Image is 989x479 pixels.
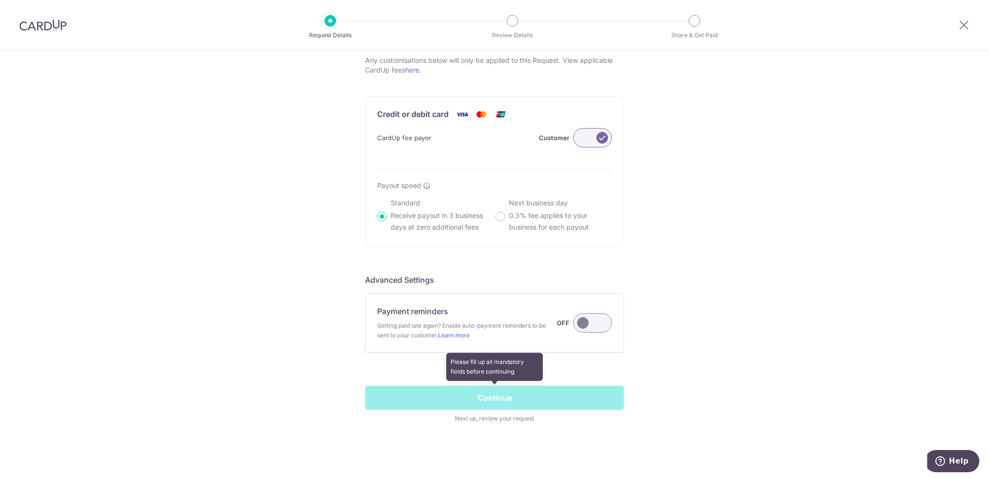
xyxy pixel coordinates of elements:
[377,305,448,317] p: Payment reminders
[365,275,434,285] span: translation missing: en.company.payment_requests.form.header.labels.advanced_settings
[472,108,491,120] img: Mastercard
[377,108,449,120] p: Credit or debit card
[377,305,612,340] div: Payment reminders Getting paid late again? Enable auto-payment reminders to be sent to your custo...
[438,332,470,339] a: Learn more
[377,321,557,340] span: Getting paid late again? Enable auto-payment reminders to be sent to your customer.
[391,210,494,233] p: Receive payout in 3 business days at zero additional fees
[557,317,569,329] label: OFF
[491,108,510,120] img: Union Pay
[539,132,569,144] label: Customer
[377,181,612,190] div: Payout speed
[927,450,979,474] iframe: Opens a widget where you can find more information
[365,56,624,75] p: Any customisations below will only be applied to this Request. View applicable CardUp fees .
[405,66,419,74] a: here
[509,210,612,233] p: 0.3% fee applies to your business for each payout
[446,353,543,381] div: Please fill up all mandatory fields before continuing
[377,132,431,144] span: CardUp fee payor
[391,198,494,208] p: Standard
[659,30,730,40] p: Share & Get Paid
[509,198,612,208] p: Next business day
[477,30,548,40] p: Review Details
[295,30,366,40] p: Request Details
[452,108,472,120] img: Visa
[19,19,67,31] img: CardUp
